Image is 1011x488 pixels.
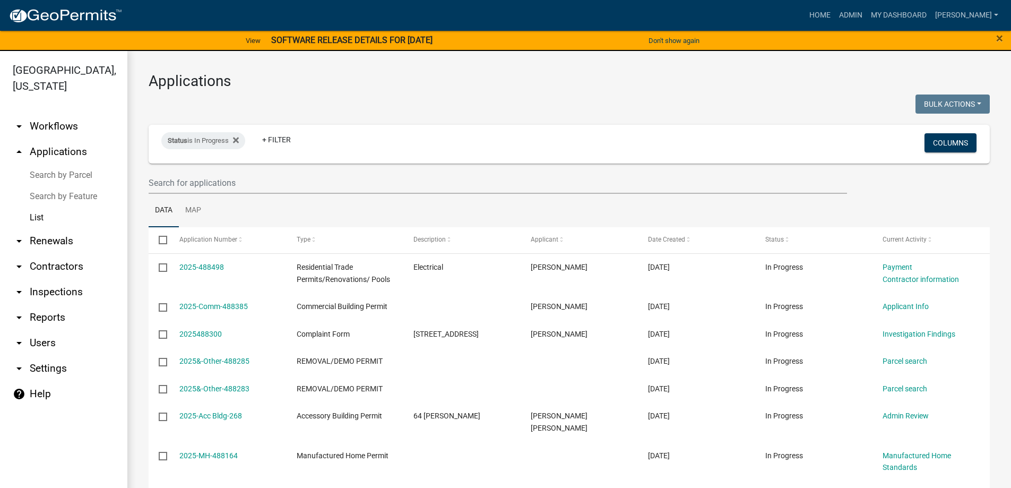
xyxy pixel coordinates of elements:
datatable-header-cell: Select [149,227,169,253]
span: REMOVAL/DEMO PERMIT [297,384,383,393]
a: Manufactured Home Standards [883,451,951,472]
datatable-header-cell: Status [755,227,872,253]
span: 692 WELLINGTON DR [413,330,479,338]
span: 10/06/2025 [648,263,670,271]
span: Residential Trade Permits/Renovations/ Pools [297,263,390,284]
div: is In Progress [161,132,245,149]
span: Applicant [531,236,558,243]
strong: SOFTWARE RELEASE DETAILS FOR [DATE] [271,35,433,45]
i: arrow_drop_down [13,286,25,298]
span: Type [297,236,310,243]
button: Columns [924,133,977,152]
button: Close [996,32,1003,45]
a: 2025-Comm-488385 [179,302,248,311]
a: Investigation Findings [883,330,955,338]
span: 10/06/2025 [648,330,670,338]
span: 64 BLASINGAME RD [413,412,480,420]
span: Complaint Form [297,330,350,338]
span: Tammie [531,330,587,338]
span: In Progress [765,302,803,311]
a: View [241,32,265,49]
span: In Progress [765,412,803,420]
span: Accessory Building Permit [297,412,382,420]
button: Don't show again [644,32,704,49]
datatable-header-cell: Type [286,227,403,253]
a: 2025-Acc Bldg-268 [179,412,242,420]
span: Status [168,136,187,144]
span: 10/06/2025 [648,384,670,393]
a: Contractor information [883,275,959,284]
span: Manufactured Home Permit [297,451,388,460]
i: arrow_drop_down [13,235,25,247]
datatable-header-cell: Applicant [521,227,638,253]
input: Search for applications [149,172,847,194]
span: Status [765,236,784,243]
i: arrow_drop_down [13,260,25,273]
span: In Progress [765,263,803,271]
a: My Dashboard [867,5,931,25]
a: 2025488300 [179,330,222,338]
span: Current Activity [883,236,927,243]
span: In Progress [765,451,803,460]
datatable-header-cell: Description [403,227,521,253]
i: arrow_drop_down [13,337,25,349]
a: 2025&-Other-488283 [179,384,249,393]
a: Parcel search [883,384,927,393]
button: Bulk Actions [915,95,990,114]
span: In Progress [765,330,803,338]
a: [PERSON_NAME] [931,5,1003,25]
span: Raymond Dickey [531,263,587,271]
span: Date Created [648,236,685,243]
a: Data [149,194,179,228]
span: × [996,31,1003,46]
a: Admin [835,5,867,25]
a: Payment [883,263,912,271]
a: 2025-488498 [179,263,224,271]
i: arrow_drop_down [13,362,25,375]
i: arrow_drop_down [13,311,25,324]
datatable-header-cell: Current Activity [872,227,990,253]
span: 10/06/2025 [648,357,670,365]
span: In Progress [765,357,803,365]
a: 2025&-Other-488285 [179,357,249,365]
span: Electrical [413,263,443,271]
h3: Applications [149,72,990,90]
a: Map [179,194,208,228]
a: 2025-MH-488164 [179,451,238,460]
a: Admin Review [883,412,929,420]
a: Parcel search [883,357,927,365]
span: REMOVAL/DEMO PERMIT [297,357,383,365]
i: arrow_drop_down [13,120,25,133]
span: 10/05/2025 [648,451,670,460]
datatable-header-cell: Date Created [638,227,755,253]
span: Application Number [179,236,237,243]
i: arrow_drop_up [13,145,25,158]
i: help [13,388,25,400]
span: James Colt Frost [531,412,587,432]
datatable-header-cell: Application Number [169,227,286,253]
a: Home [805,5,835,25]
a: Applicant Info [883,302,929,311]
span: 10/05/2025 [648,412,670,420]
span: In Progress [765,384,803,393]
span: 10/06/2025 [648,302,670,311]
span: Description [413,236,446,243]
a: + Filter [254,130,299,149]
span: Glenn Oliver [531,302,587,311]
span: Commercial Building Permit [297,302,387,311]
